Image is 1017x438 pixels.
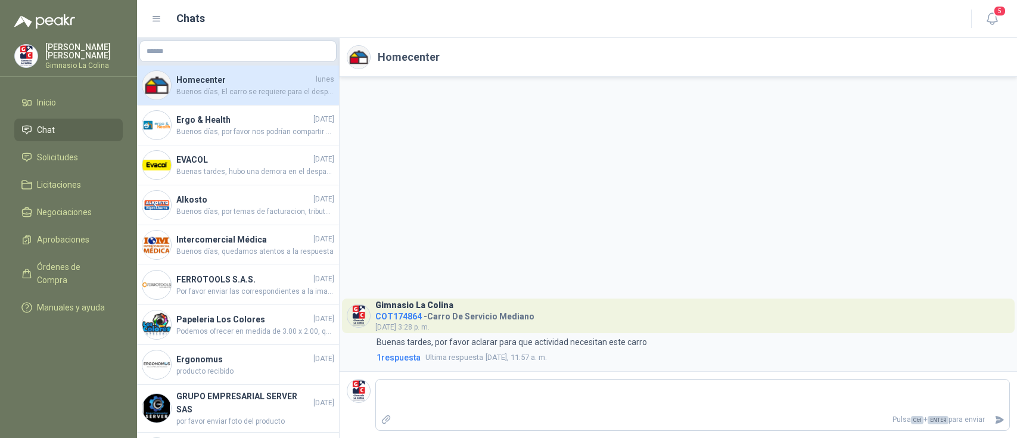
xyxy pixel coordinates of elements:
span: Buenos días, quedamos atentos a la respuesta [176,246,334,257]
span: lunes [316,74,334,85]
span: Licitaciones [37,178,81,191]
img: Company Logo [347,305,370,327]
a: Company LogoErgo & Health[DATE]Buenos días, por favor nos podrían compartir estatura y peso del p... [137,105,339,145]
p: Gimnasio La Colina [45,62,123,69]
span: [DATE], 11:57 a. m. [425,352,547,364]
span: Órdenes de Compra [37,260,111,287]
img: Logo peakr [14,14,75,29]
img: Company Logo [347,380,370,402]
span: Buenos días, por temas de facturacion, tributacion, y credito 30 dias, el precio debe tener consi... [176,206,334,218]
span: Ctrl [911,416,923,424]
p: Buenas tardes, por favor aclarar para que actividad necesitan este carro [377,336,647,349]
p: Pulsa + para enviar [396,409,990,430]
span: Negociaciones [37,206,92,219]
span: Podemos ofrecer en medida de 3.00 x 2.00, quedamos atentos para cargar precio [176,326,334,337]
a: Manuales y ayuda [14,296,123,319]
a: 1respuestaUltima respuesta[DATE], 11:57 a. m. [374,351,1010,364]
span: [DATE] [313,194,334,205]
span: Buenas tardes, hubo una demora en el despacho, estarían llegando entre mañana y el jueves. Guía S... [176,166,334,178]
a: Company LogoEVACOL[DATE]Buenas tardes, hubo una demora en el despacho, estarían llegando entre ma... [137,145,339,185]
h4: FERROTOOLS S.A.S. [176,273,311,286]
h4: Ergo & Health [176,113,311,126]
img: Company Logo [142,394,171,423]
p: [PERSON_NAME] [PERSON_NAME] [45,43,123,60]
span: [DATE] [313,397,334,409]
a: Company LogoFERROTOOLS S.A.S.[DATE]Por favor enviar las correspondientes a la imagen WhatsApp Ima... [137,265,339,305]
span: Buenos días, por favor nos podrían compartir estatura y peso del paciente. [176,126,334,138]
a: Company LogoGRUPO EMPRESARIAL SERVER SAS[DATE]por favor enviar foto del producto [137,385,339,433]
span: [DATE] 3:28 p. m. [375,323,430,331]
h4: EVACOL [176,153,311,166]
h4: GRUPO EMPRESARIAL SERVER SAS [176,390,311,416]
img: Company Logo [142,271,171,299]
a: Company LogoIntercomercial Médica[DATE]Buenos días, quedamos atentos a la respuesta [137,225,339,265]
a: Company LogoAlkosto[DATE]Buenos días, por temas de facturacion, tributacion, y credito 30 dias, e... [137,185,339,225]
h4: Intercomercial Médica [176,233,311,246]
span: [DATE] [313,313,334,325]
span: 5 [993,5,1006,17]
span: producto recibido [176,366,334,377]
a: Inicio [14,91,123,114]
h4: Papeleria Los Colores [176,313,311,326]
h2: Homecenter [378,49,440,66]
span: [DATE] [313,234,334,245]
img: Company Logo [15,45,38,67]
h4: - Carro De Servicio Mediano [375,309,534,320]
a: Company LogoPapeleria Los Colores[DATE]Podemos ofrecer en medida de 3.00 x 2.00, quedamos atentos... [137,305,339,345]
h3: Gimnasio La Colina [375,302,453,309]
a: Company LogoErgonomus[DATE]producto recibido [137,345,339,385]
h1: Chats [176,10,205,27]
img: Company Logo [142,310,171,339]
img: Company Logo [142,111,171,139]
span: [DATE] [313,154,334,165]
span: Por favor enviar las correspondientes a la imagen WhatsApp Image [DATE] 1.03.20 PM.jpeg [176,286,334,297]
img: Company Logo [142,71,171,100]
span: [DATE] [313,114,334,125]
button: Enviar [990,409,1009,430]
span: ENTER [928,416,948,424]
span: por favor enviar foto del producto [176,416,334,427]
span: 1 respuesta [377,351,421,364]
a: Licitaciones [14,173,123,196]
img: Company Logo [142,350,171,379]
span: [DATE] [313,353,334,365]
a: Solicitudes [14,146,123,169]
span: Solicitudes [37,151,78,164]
img: Company Logo [347,46,370,69]
a: Aprobaciones [14,228,123,251]
label: Adjuntar archivos [376,409,396,430]
h4: Ergonomus [176,353,311,366]
a: Chat [14,119,123,141]
button: 5 [981,8,1003,30]
span: COT174864 [375,312,422,321]
a: Negociaciones [14,201,123,223]
h4: Alkosto [176,193,311,206]
img: Company Logo [142,191,171,219]
a: Company LogoHomecenterlunesBuenos días, El carro se requiere para el desplazamiento de elementos ... [137,66,339,105]
a: Órdenes de Compra [14,256,123,291]
img: Company Logo [142,151,171,179]
h4: Homecenter [176,73,313,86]
img: Company Logo [142,231,171,259]
span: Manuales y ayuda [37,301,105,314]
span: Aprobaciones [37,233,89,246]
span: [DATE] [313,274,334,285]
span: Inicio [37,96,56,109]
span: Ultima respuesta [425,352,483,364]
span: Chat [37,123,55,136]
span: Buenos días, El carro se requiere para el desplazamiento de elementos de cafetería (termos de caf... [176,86,334,98]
